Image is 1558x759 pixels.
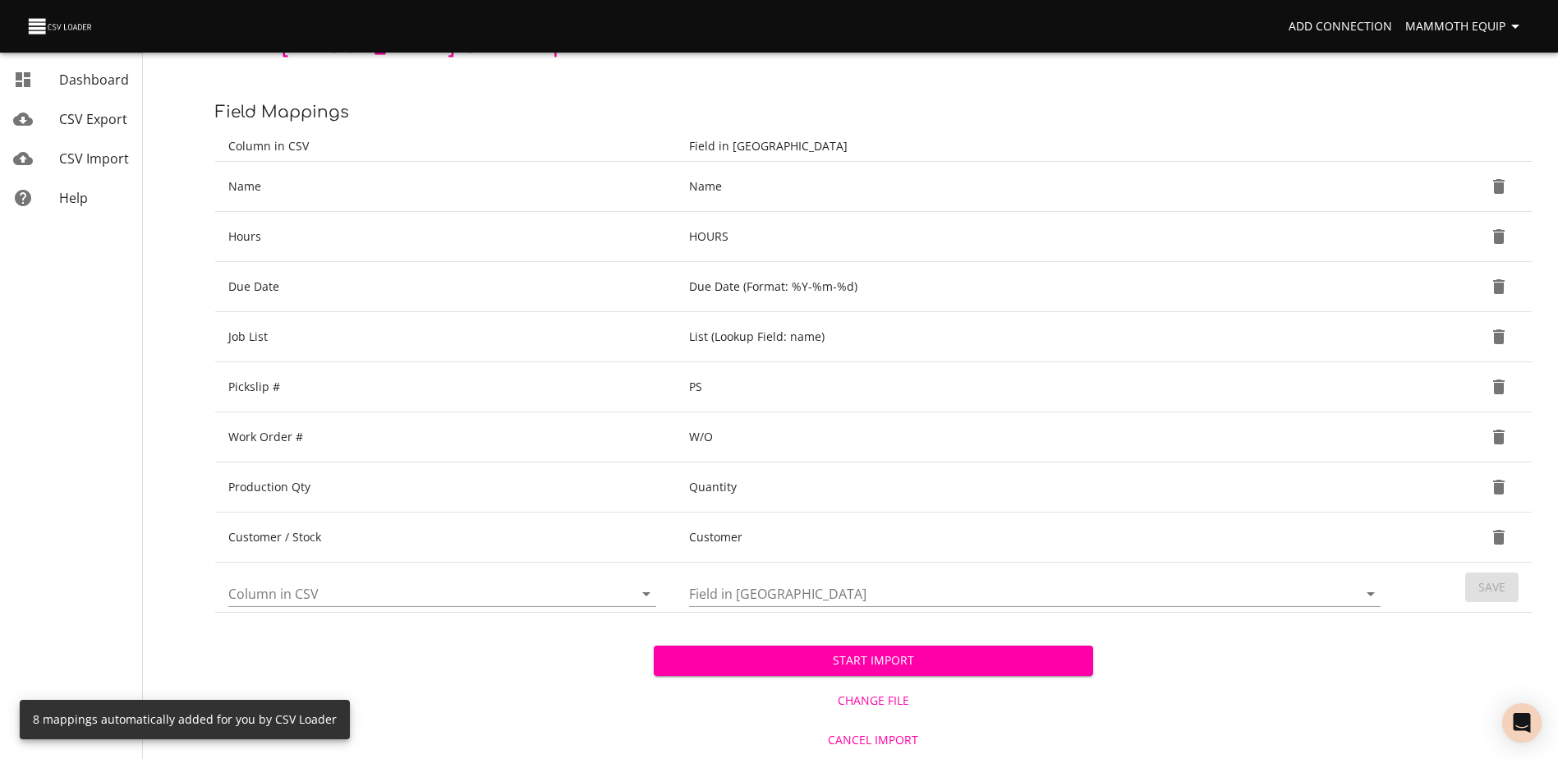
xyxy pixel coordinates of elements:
[660,691,1086,711] span: Change File
[59,110,127,128] span: CSV Export
[654,686,1092,716] button: Change File
[215,262,676,312] td: Due Date
[1359,582,1382,605] button: Open
[59,189,88,207] span: Help
[215,412,676,462] td: Work Order #
[1282,11,1399,42] a: Add Connection
[660,730,1086,751] span: Cancel Import
[1479,167,1519,206] button: Delete
[1479,417,1519,457] button: Delete
[676,262,1400,312] td: Due Date (Format: %Y-%m-%d)
[1479,267,1519,306] button: Delete
[33,705,337,734] div: 8 mappings automatically added for you by CSV Loader
[215,513,676,563] td: Customer / Stock
[676,412,1400,462] td: W/O
[654,725,1092,756] button: Cancel Import
[676,462,1400,513] td: Quantity
[1479,517,1519,557] button: Delete
[215,312,676,362] td: Job List
[676,212,1400,262] td: HOURS
[215,212,676,262] td: Hours
[215,103,349,122] span: Field Mappings
[1289,16,1392,37] span: Add Connection
[1479,317,1519,356] button: Delete
[676,362,1400,412] td: PS
[1399,11,1532,42] button: Mammoth Equip
[676,131,1400,162] th: Field in [GEOGRAPHIC_DATA]
[215,362,676,412] td: Pickslip #
[1479,367,1519,407] button: Delete
[667,651,1079,671] span: Start Import
[1502,703,1542,743] div: Open Intercom Messenger
[654,646,1092,676] button: Start Import
[26,15,95,38] img: CSV Loader
[635,582,658,605] button: Open
[215,162,676,212] td: Name
[676,162,1400,212] td: Name
[59,149,129,168] span: CSV Import
[215,131,676,162] th: Column in CSV
[676,312,1400,362] td: List (Lookup Field: name)
[1479,217,1519,256] button: Delete
[215,462,676,513] td: Production Qty
[1479,467,1519,507] button: Delete
[59,71,129,89] span: Dashboard
[1405,16,1525,37] span: Mammoth Equip
[676,513,1400,563] td: Customer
